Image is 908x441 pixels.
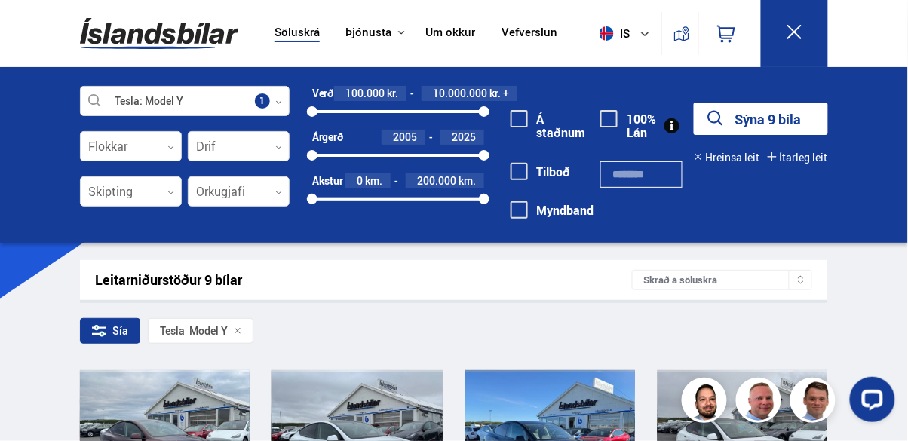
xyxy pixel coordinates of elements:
a: Vefverslun [502,26,557,41]
label: Myndband [511,204,594,217]
button: Sýna 9 bíla [694,103,828,135]
span: 10.000.000 [434,86,488,100]
span: 200.000 [418,173,457,188]
iframe: LiveChat chat widget [838,371,901,434]
div: Skráð á söluskrá [632,270,812,290]
button: Ítarleg leit [768,152,828,164]
img: nhp88E3Fdnt1Opn2.png [684,380,729,425]
label: 100% Lán [600,112,656,140]
span: Model Y [160,325,228,337]
img: siFngHWaQ9KaOqBr.png [738,380,784,425]
span: km. [459,175,477,187]
img: FbJEzSuNWCJXmdc-.webp [793,380,838,425]
div: Akstur [312,175,344,187]
div: Árgerð [312,131,344,143]
div: Verð [312,87,334,100]
button: Hreinsa leit [694,152,760,164]
span: 2025 [452,130,477,144]
a: Söluskrá [275,26,320,41]
div: Leitarniðurstöður 9 bílar [95,272,632,288]
div: Tesla [160,325,185,337]
label: Á staðnum [511,112,586,140]
img: G0Ugv5HjCgRt.svg [80,9,238,58]
button: is [594,11,661,56]
span: is [594,26,631,41]
span: km. [366,175,383,187]
label: Tilboð [511,165,571,179]
span: 0 [357,173,364,188]
img: svg+xml;base64,PHN2ZyB4bWxucz0iaHR0cDovL3d3dy53My5vcmcvMjAwMC9zdmciIHdpZHRoPSI1MTIiIGhlaWdodD0iNT... [600,26,614,41]
span: 2005 [394,130,418,144]
a: Um okkur [425,26,475,41]
div: Sía [80,318,140,344]
button: Þjónusta [346,26,392,40]
span: 100.000 [346,86,385,100]
span: kr. [388,87,399,100]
